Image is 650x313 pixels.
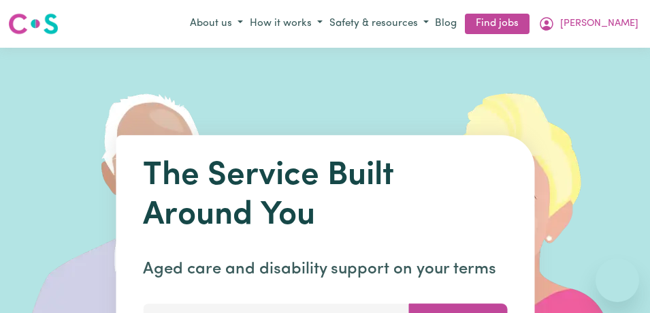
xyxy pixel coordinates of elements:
[560,16,638,31] span: [PERSON_NAME]
[326,13,432,35] button: Safety & resources
[465,14,530,35] a: Find jobs
[8,12,59,36] img: Careseekers logo
[143,257,507,282] p: Aged care and disability support on your terms
[596,258,639,302] iframe: Button to launch messaging window
[143,157,507,235] h1: The Service Built Around You
[186,13,246,35] button: About us
[535,12,642,35] button: My Account
[432,14,459,35] a: Blog
[8,8,59,40] a: Careseekers logo
[246,13,326,35] button: How it works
